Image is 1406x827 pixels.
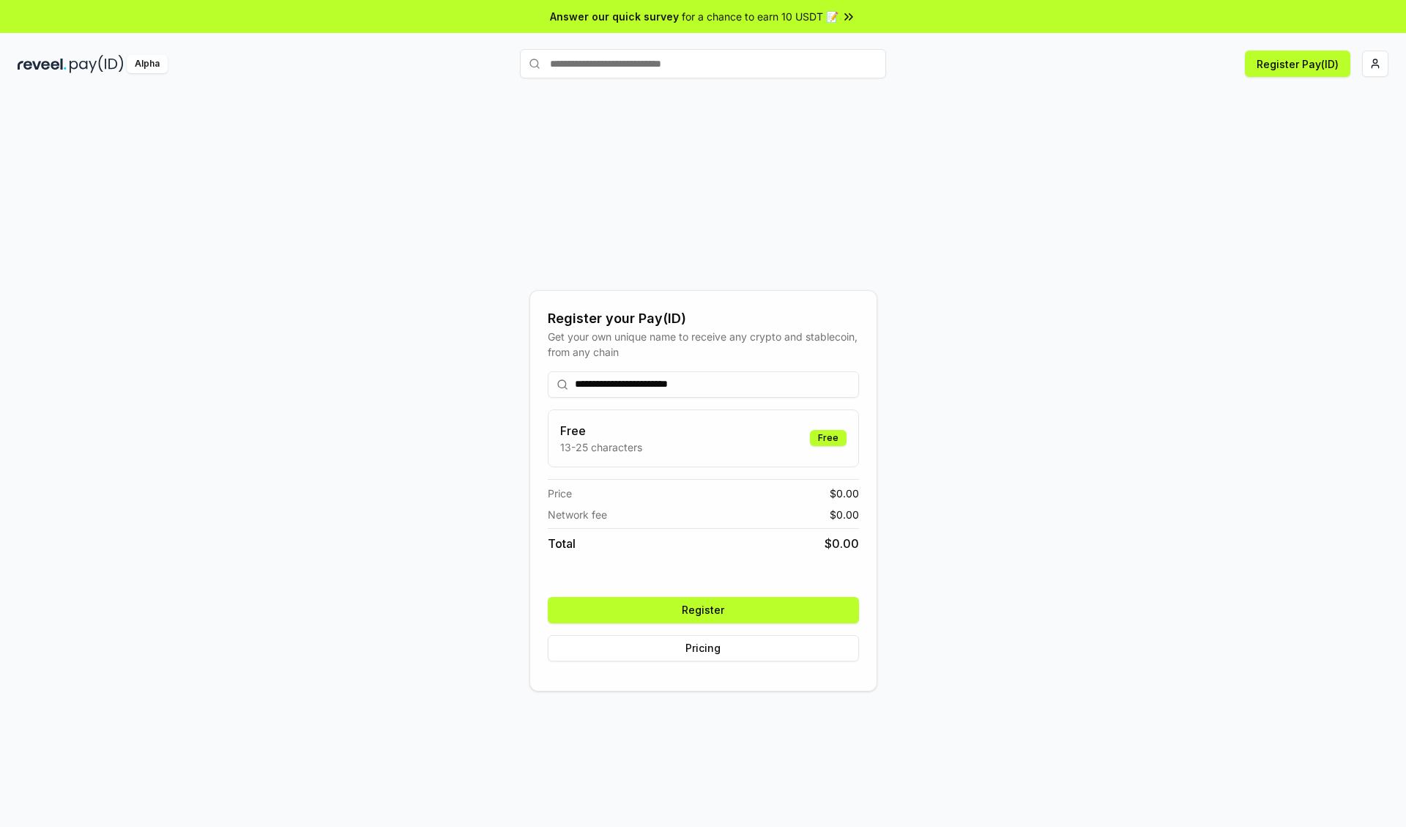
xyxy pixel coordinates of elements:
[548,329,859,360] div: Get your own unique name to receive any crypto and stablecoin, from any chain
[550,9,679,24] span: Answer our quick survey
[548,486,572,501] span: Price
[830,507,859,522] span: $ 0.00
[18,55,67,73] img: reveel_dark
[70,55,124,73] img: pay_id
[548,308,859,329] div: Register your Pay(ID)
[1245,51,1350,77] button: Register Pay(ID)
[825,535,859,552] span: $ 0.00
[548,635,859,661] button: Pricing
[810,430,847,446] div: Free
[127,55,168,73] div: Alpha
[548,507,607,522] span: Network fee
[548,535,576,552] span: Total
[560,440,642,455] p: 13-25 characters
[830,486,859,501] span: $ 0.00
[548,597,859,623] button: Register
[682,9,838,24] span: for a chance to earn 10 USDT 📝
[560,422,642,440] h3: Free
